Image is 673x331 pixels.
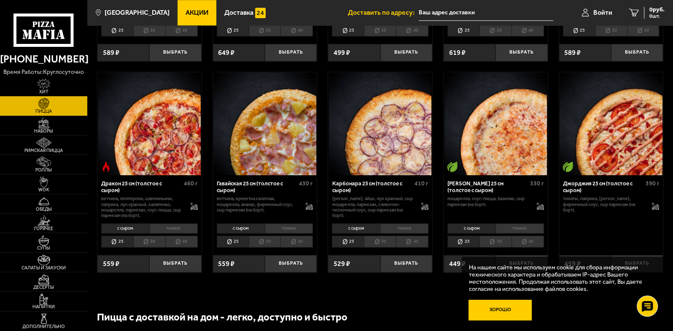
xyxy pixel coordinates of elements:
[334,49,350,56] span: 499 ₽
[217,180,297,194] div: Гавайская 25 см (толстое с сыром)
[280,24,313,36] li: 40
[103,49,119,56] span: 589 ₽
[563,196,645,213] p: томаты, паприка, [PERSON_NAME], фирменный соус, сыр пармезан (на борт).
[495,223,544,233] li: тонкое
[611,44,663,61] button: Выбрать
[217,236,249,247] li: 25
[332,236,364,247] li: 25
[255,8,266,18] img: 15daf4d41897b9f0e9f617042186c801.svg
[332,180,412,194] div: Карбонара 25 см (толстое с сыром)
[447,161,458,172] img: Вегетарианское блюдо
[133,24,165,36] li: 30
[249,24,281,36] li: 30
[184,180,198,187] span: 460 г
[479,236,511,247] li: 30
[165,236,198,247] li: 40
[449,260,466,267] span: 449 ₽
[186,9,208,16] span: Акции
[649,14,665,19] span: 0 шт.
[419,5,553,21] input: Ваш адрес доставки
[217,24,249,36] li: 25
[218,260,234,267] span: 559 ₽
[105,9,170,16] span: [GEOGRAPHIC_DATA]
[101,196,183,218] p: ветчина, пепперони, шампиньоны, паприка, лук красный, халапеньо, моцарелла, пармезан, соус-пицца,...
[559,72,663,175] a: Вегетарианское блюдоДжорджия 25 см (толстое с сыром)
[265,44,317,61] button: Выбрать
[495,255,547,272] button: Выбрать
[364,24,396,36] li: 30
[479,24,511,36] li: 30
[511,236,544,247] li: 40
[447,180,528,194] div: [PERSON_NAME] 25 см (толстое с сыром)
[213,72,317,175] a: Гавайская 25 см (толстое с сыром)
[280,236,313,247] li: 40
[447,223,495,233] li: с сыром
[511,24,544,36] li: 40
[101,161,111,172] img: Острое блюдо
[415,180,428,187] span: 410 г
[563,161,573,172] img: Вегетарианское блюдо
[332,223,380,233] li: с сыром
[329,72,432,175] img: Карбонара 25 см (толстое с сыром)
[444,72,547,175] img: Маргарита 25 см (толстое с сыром)
[265,255,317,272] button: Выбрать
[593,9,612,16] span: Войти
[149,44,201,61] button: Выбрать
[563,24,595,36] li: 25
[380,44,432,61] button: Выбрать
[649,7,665,13] span: 0 руб.
[328,72,432,175] a: Карбонара 25 см (толстое с сыром)
[364,236,396,247] li: 30
[165,24,198,36] li: 40
[627,24,660,36] li: 40
[217,223,265,233] li: с сыром
[224,9,253,16] span: Доставка
[101,180,181,194] div: Дракон 25 см (толстое с сыром)
[560,72,662,175] img: Джорджия 25 см (толстое с сыром)
[564,49,581,56] span: 589 ₽
[348,9,419,16] span: Доставить по адресу:
[530,180,544,187] span: 330 г
[396,24,428,36] li: 40
[97,310,603,324] h2: Пицца с доставкой на дом - легко, доступно и быстро
[217,196,299,213] p: ветчина, креветка салатная, моцарелла, ананас, фирменный соус, сыр пармезан (на борт).
[98,72,201,175] img: Дракон 25 см (толстое с сыром)
[101,236,133,247] li: 25
[149,255,201,272] button: Выбрать
[468,264,651,293] p: На нашем сайте мы используем cookie для сбора информации технического характера и обрабатываем IP...
[133,236,165,247] li: 30
[332,24,364,36] li: 25
[611,255,663,272] button: Выбрать
[101,24,133,36] li: 25
[595,24,627,36] li: 30
[334,260,350,267] span: 529 ₽
[101,223,149,233] li: с сыром
[97,72,202,175] a: Острое блюдоДракон 25 см (толстое с сыром)
[265,223,313,233] li: тонкое
[332,196,414,218] p: [PERSON_NAME], яйцо, лук красный, сыр Моцарелла, пармезан, сливочно-чесночный соус, сыр пармезан ...
[447,236,479,247] li: 25
[380,223,428,233] li: тонкое
[449,49,466,56] span: 619 ₽
[218,49,234,56] span: 649 ₽
[645,180,659,187] span: 390 г
[149,223,198,233] li: тонкое
[103,260,119,267] span: 559 ₽
[447,196,529,207] p: моцарелла, соус-пицца, базилик, сыр пармезан (на борт).
[468,300,532,321] button: Хорошо
[444,72,548,175] a: Вегетарианское блюдоМаргарита 25 см (толстое с сыром)
[299,180,313,187] span: 430 г
[495,44,547,61] button: Выбрать
[447,24,479,36] li: 25
[563,180,643,194] div: Джорджия 25 см (толстое с сыром)
[396,236,428,247] li: 40
[213,72,316,175] img: Гавайская 25 см (толстое с сыром)
[249,236,281,247] li: 30
[380,255,432,272] button: Выбрать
